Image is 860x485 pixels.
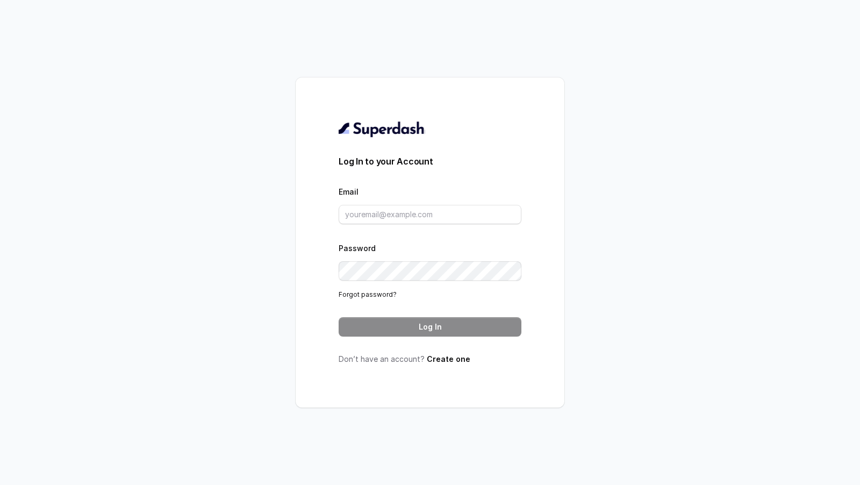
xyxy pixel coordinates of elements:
[339,187,359,196] label: Email
[339,120,425,138] img: light.svg
[339,290,397,298] a: Forgot password?
[339,354,521,365] p: Don’t have an account?
[339,205,521,224] input: youremail@example.com
[339,317,521,337] button: Log In
[427,354,470,363] a: Create one
[339,155,521,168] h3: Log In to your Account
[339,244,376,253] label: Password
